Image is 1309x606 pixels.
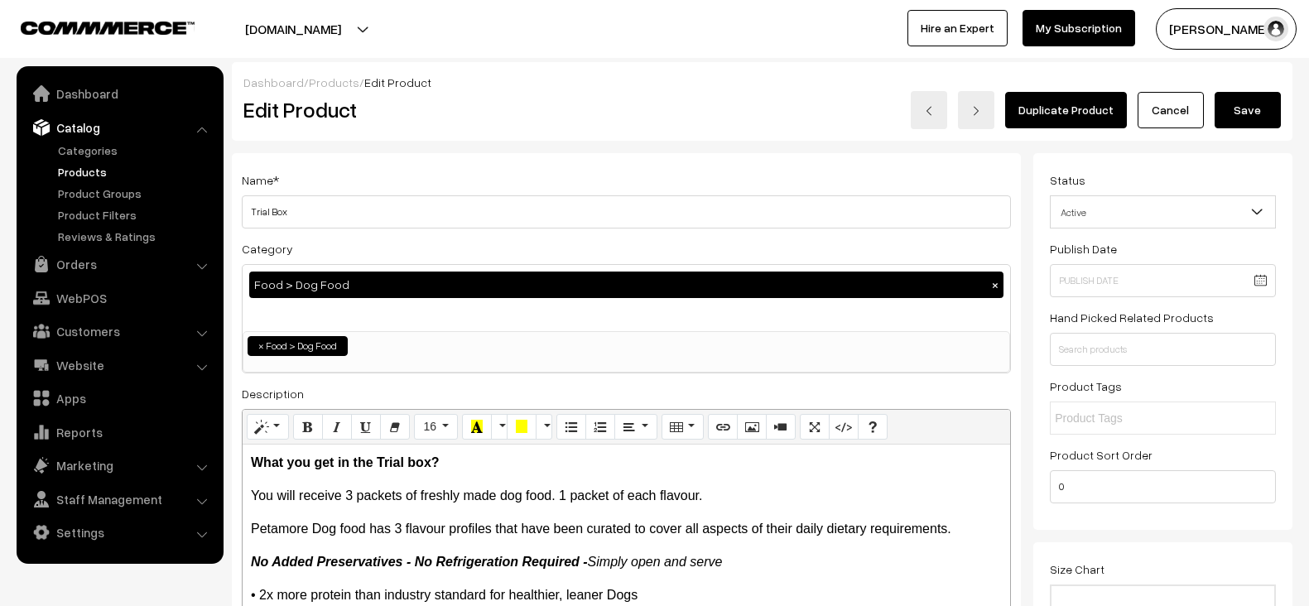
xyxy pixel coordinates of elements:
[1050,309,1214,326] label: Hand Picked Related Products
[21,350,218,380] a: Website
[829,414,859,440] button: Code View
[462,414,492,440] button: Recent Color
[54,142,218,159] a: Categories
[536,414,552,440] button: More Color
[858,414,888,440] button: Help
[251,555,588,569] i: No Added Preservatives - No Refrigeration Required -
[242,171,279,189] label: Name
[247,414,289,440] button: Style
[491,414,508,440] button: More Color
[322,414,352,440] button: Italic (CTRL+I)
[251,455,440,469] b: What you get in the Trial box?
[54,185,218,202] a: Product Groups
[1050,560,1104,578] label: Size Chart
[243,75,304,89] a: Dashboard
[1050,470,1276,503] input: Enter Number
[251,585,1002,605] p: • 2x more protein than industry standard for healthier, leaner Dogs
[1263,17,1288,41] img: user
[21,417,218,447] a: Reports
[1050,333,1276,366] input: Search products
[249,272,1003,298] div: Food > Dog Food
[243,74,1281,91] div: / /
[1005,92,1127,128] a: Duplicate Product
[588,555,723,569] i: Simply open and serve
[1050,446,1153,464] label: Product Sort Order
[988,277,1003,292] button: ×
[662,414,704,440] button: Table
[1023,10,1135,46] a: My Subscription
[556,414,586,440] button: Unordered list (CTRL+SHIFT+NUM7)
[924,106,934,116] img: left-arrow.png
[242,195,1011,228] input: Name
[1055,410,1200,427] input: Product Tags
[1050,240,1117,257] label: Publish Date
[251,519,1002,539] p: Petamore Dog food has 3 flavour profiles that have been curated to cover all aspects of their dai...
[54,228,218,245] a: Reviews & Ratings
[21,316,218,346] a: Customers
[708,414,738,440] button: Link (CTRL+K)
[21,113,218,142] a: Catalog
[187,8,399,50] button: [DOMAIN_NAME]
[248,336,348,356] li: Food > Dog Food
[423,420,436,433] span: 16
[800,414,830,440] button: Full Screen
[21,383,218,413] a: Apps
[414,414,458,440] button: Font Size
[21,79,218,108] a: Dashboard
[1215,92,1281,128] button: Save
[766,414,796,440] button: Video
[1050,378,1122,395] label: Product Tags
[614,414,657,440] button: Paragraph
[243,97,662,123] h2: Edit Product
[21,22,195,34] img: COMMMERCE
[737,414,767,440] button: Picture
[54,163,218,180] a: Products
[907,10,1008,46] a: Hire an Expert
[1050,171,1085,189] label: Status
[21,249,218,279] a: Orders
[585,414,615,440] button: Ordered list (CTRL+SHIFT+NUM8)
[309,75,359,89] a: Products
[293,414,323,440] button: Bold (CTRL+B)
[21,484,218,514] a: Staff Management
[21,450,218,480] a: Marketing
[242,240,293,257] label: Category
[351,414,381,440] button: Underline (CTRL+U)
[251,486,1002,506] p: You will receive 3 packets of freshly made dog food. 1 packet of each flavour.
[971,106,981,116] img: right-arrow.png
[21,283,218,313] a: WebPOS
[54,206,218,224] a: Product Filters
[242,385,304,402] label: Description
[1138,92,1204,128] a: Cancel
[1051,198,1275,227] span: Active
[1050,195,1276,228] span: Active
[258,339,264,353] span: ×
[380,414,410,440] button: Remove Font Style (CTRL+\)
[1156,8,1297,50] button: [PERSON_NAME]
[507,414,537,440] button: Background Color
[21,517,218,547] a: Settings
[364,75,431,89] span: Edit Product
[21,17,166,36] a: COMMMERCE
[1050,264,1276,297] input: Publish Date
